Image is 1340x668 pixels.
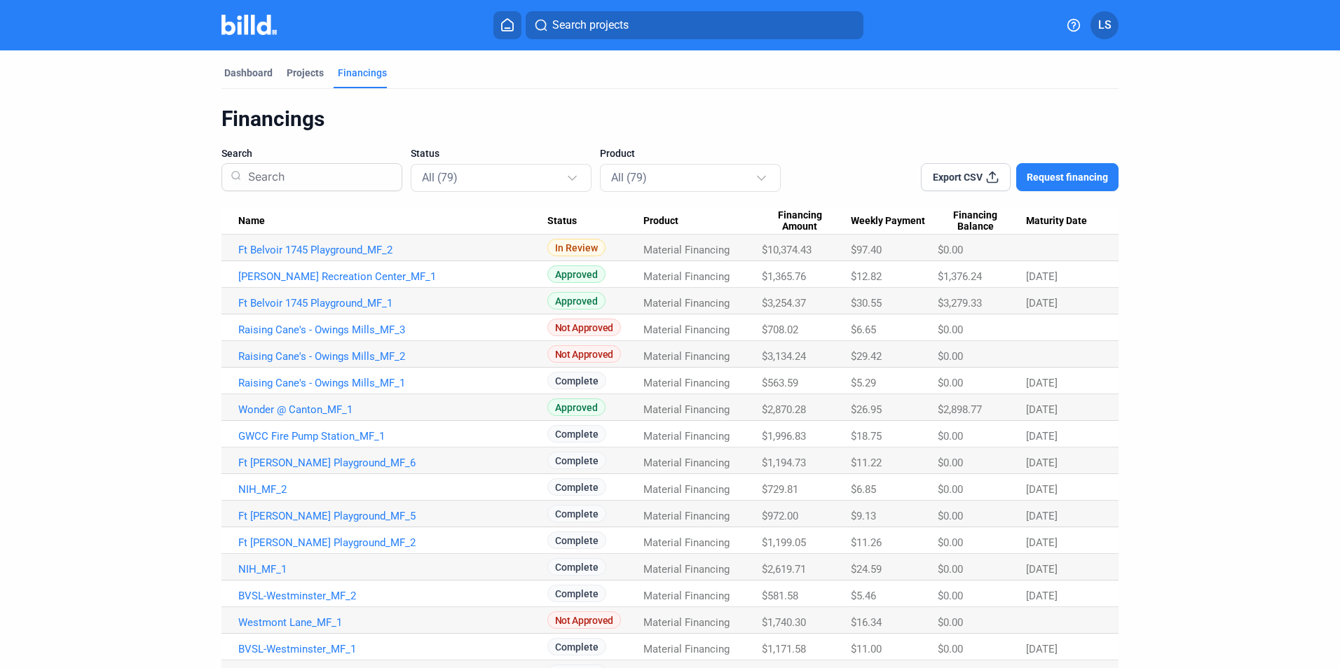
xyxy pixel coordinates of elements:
span: $708.02 [762,323,798,336]
span: [DATE] [1026,457,1058,469]
a: Raising Cane's - Owings Mills_MF_2 [238,350,547,363]
span: Approved [547,292,606,309]
span: Complete [547,585,606,602]
span: Complete [547,452,606,469]
span: Material Financing [643,510,730,522]
span: $2,619.71 [762,563,806,576]
span: $10,374.43 [762,244,812,256]
span: Financing Amount [762,209,837,233]
span: $26.95 [851,403,882,416]
span: [DATE] [1026,643,1058,655]
a: Westmont Lane_MF_1 [238,616,547,629]
span: $0.00 [938,536,963,549]
span: Complete [547,531,606,549]
span: LS [1098,17,1112,34]
span: $0.00 [938,323,963,336]
img: Billd Company Logo [221,15,277,35]
a: BVSL-Westminster_MF_2 [238,590,547,602]
span: $972.00 [762,510,798,522]
button: Search projects [526,11,863,39]
span: $1,376.24 [938,270,982,283]
span: Material Financing [643,270,730,283]
span: [DATE] [1026,403,1058,416]
span: Complete [547,478,606,496]
a: Ft [PERSON_NAME] Playground_MF_6 [238,457,547,469]
a: Raising Cane's - Owings Mills_MF_1 [238,377,547,389]
span: Material Financing [643,430,730,443]
span: $3,134.24 [762,350,806,363]
div: Maturity Date [1026,215,1102,228]
span: Material Financing [643,457,730,469]
div: Financing Amount [762,209,850,233]
span: $1,171.58 [762,643,806,655]
div: Projects [287,66,324,80]
a: Ft Belvoir 1745 Playground_MF_2 [238,244,547,256]
span: $1,996.83 [762,430,806,443]
div: Financings [338,66,387,80]
mat-select-trigger: All (79) [422,171,458,184]
span: Search [221,146,252,160]
span: $5.46 [851,590,876,602]
a: Ft [PERSON_NAME] Playground_MF_2 [238,536,547,549]
span: Product [600,146,635,160]
span: Weekly Payment [851,215,925,228]
span: Export CSV [933,170,983,184]
span: $9.13 [851,510,876,522]
span: $2,870.28 [762,403,806,416]
a: Raising Cane's - Owings Mills_MF_3 [238,323,547,336]
span: $5.29 [851,377,876,389]
span: $1,199.05 [762,536,806,549]
span: Approved [547,398,606,416]
span: [DATE] [1026,430,1058,443]
span: $0.00 [938,643,963,655]
a: [PERSON_NAME] Recreation Center_MF_1 [238,270,547,283]
a: Ft [PERSON_NAME] Playground_MF_5 [238,510,547,522]
span: Complete [547,372,606,389]
div: Status [547,215,643,228]
span: Material Financing [643,643,730,655]
span: [DATE] [1026,297,1058,309]
span: Material Financing [643,616,730,629]
span: $0.00 [938,483,963,496]
span: [DATE] [1026,377,1058,389]
span: $11.22 [851,457,882,469]
button: Export CSV [921,163,1011,191]
span: $1,365.76 [762,270,806,283]
span: $24.59 [851,563,882,576]
span: $563.59 [762,377,798,389]
button: Request financing [1016,163,1119,191]
span: Material Financing [643,350,730,363]
span: $0.00 [938,244,963,256]
div: Financings [221,106,1119,132]
a: GWCC Fire Pump Station_MF_1 [238,430,547,443]
div: Name [238,215,547,228]
span: Material Financing [643,323,730,336]
span: Material Financing [643,377,730,389]
span: $0.00 [938,510,963,522]
a: NIH_MF_2 [238,483,547,496]
span: Approved [547,265,606,283]
span: Not Approved [547,611,621,629]
span: Material Financing [643,483,730,496]
div: Product [643,215,762,228]
span: Not Approved [547,319,621,336]
input: Search [242,159,393,195]
span: [DATE] [1026,563,1058,576]
span: [DATE] [1026,270,1058,283]
span: $0.00 [938,616,963,629]
span: Complete [547,425,606,443]
span: [DATE] [1026,510,1058,522]
span: $30.55 [851,297,882,309]
span: Search projects [552,17,629,34]
a: Wonder @ Canton_MF_1 [238,403,547,416]
span: $0.00 [938,457,963,469]
span: $6.85 [851,483,876,496]
span: $11.00 [851,643,882,655]
span: Complete [547,505,606,522]
span: $16.34 [851,616,882,629]
span: Financing Balance [938,209,1013,233]
span: $18.75 [851,430,882,443]
span: Maturity Date [1026,215,1087,228]
span: $0.00 [938,430,963,443]
a: BVSL-Westminster_MF_1 [238,643,547,655]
